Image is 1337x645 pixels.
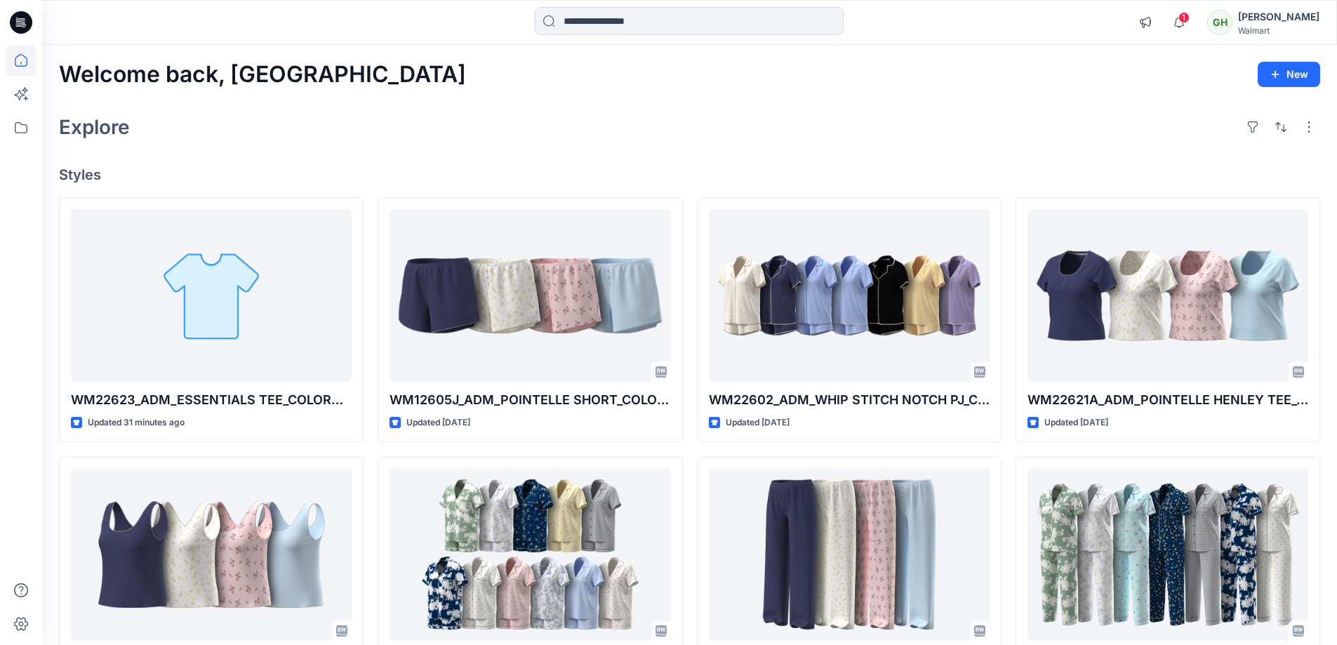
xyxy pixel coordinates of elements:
[71,209,352,383] a: WM22623_ADM_ESSENTIALS TEE_COLORWAY
[59,116,130,138] h2: Explore
[88,415,185,430] p: Updated 31 minutes ago
[1027,390,1308,410] p: WM22621A_ADM_POINTELLE HENLEY TEE_COLORWAY
[709,390,990,410] p: WM22602_ADM_WHIP STITCH NOTCH PJ_COLORWAY
[59,62,466,88] h2: Welcome back, [GEOGRAPHIC_DATA]
[1238,25,1319,36] div: Walmart
[1027,468,1308,641] a: WM2081E_ADM_CROPPED NOTCH PJ SET w/ STRAIGHT HEM TOP_COLORWAY
[59,166,1320,183] h4: Styles
[1178,12,1190,23] span: 1
[71,390,352,410] p: WM22623_ADM_ESSENTIALS TEE_COLORWAY
[1238,8,1319,25] div: [PERSON_NAME]
[1258,62,1320,87] button: New
[406,415,470,430] p: Updated [DATE]
[709,468,990,641] a: WM12604J_ADM_POINTELLE PANT -FAUX FLY & BUTTONS + PICOT_COLORWAY
[390,390,670,410] p: WM12605J_ADM_POINTELLE SHORT_COLORWAY
[1027,209,1308,383] a: WM22621A_ADM_POINTELLE HENLEY TEE_COLORWAY
[1044,415,1108,430] p: Updated [DATE]
[1207,10,1232,35] div: GH
[390,468,670,641] a: WM22219B_ADM_COLORWAY
[709,209,990,383] a: WM22602_ADM_WHIP STITCH NOTCH PJ_COLORWAY
[390,209,670,383] a: WM12605J_ADM_POINTELLE SHORT_COLORWAY
[726,415,790,430] p: Updated [DATE]
[71,468,352,641] a: WM22622A_ADM_ POINTELLE TANK_COLORWAY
